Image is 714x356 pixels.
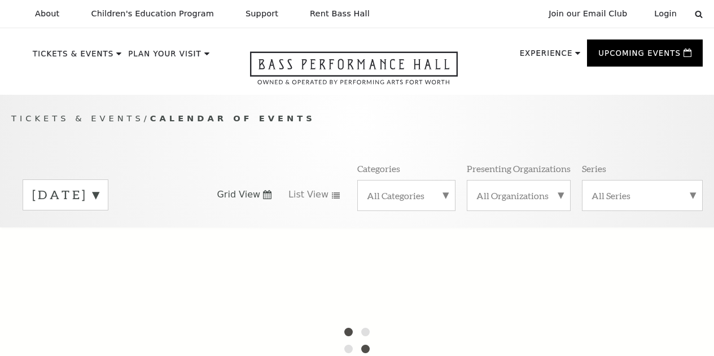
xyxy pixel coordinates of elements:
span: Calendar of Events [150,113,316,123]
p: Children's Education Program [91,9,214,19]
p: Support [246,9,278,19]
p: Presenting Organizations [467,162,571,174]
p: Rent Bass Hall [310,9,370,19]
p: Plan Your Visit [128,50,202,64]
label: All Organizations [476,190,561,201]
label: [DATE] [32,186,99,204]
p: Experience [520,50,573,63]
p: Upcoming Events [598,50,681,63]
span: Tickets & Events [11,113,144,123]
span: Grid View [217,188,260,201]
p: About [35,9,59,19]
p: Tickets & Events [33,50,113,64]
p: / [11,112,703,126]
span: List View [288,188,328,201]
label: All Categories [367,190,446,201]
label: All Series [592,190,693,201]
p: Series [582,162,606,174]
p: Categories [357,162,400,174]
